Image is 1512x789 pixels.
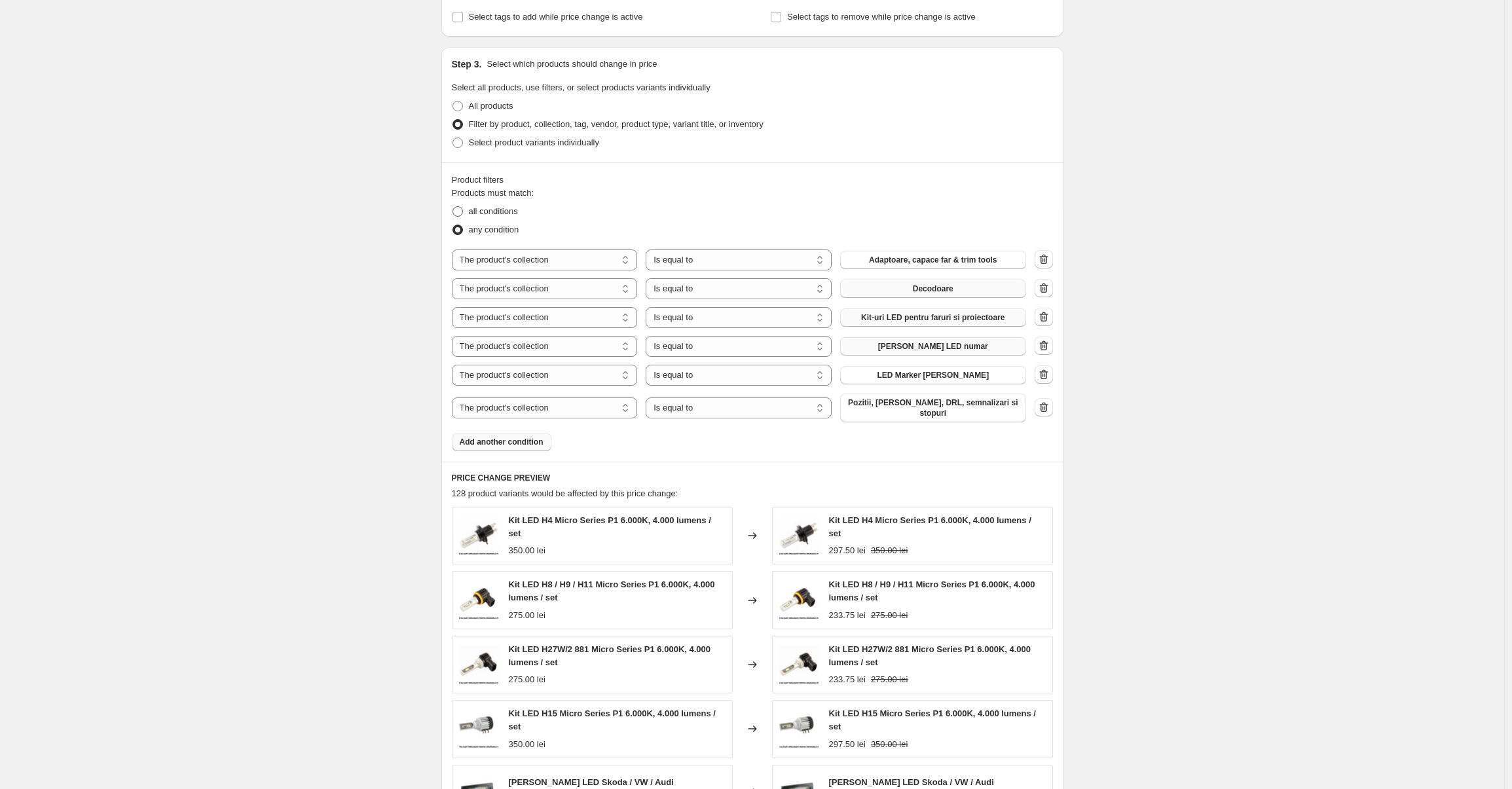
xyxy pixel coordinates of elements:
[840,280,1026,298] button: Decodoare
[452,188,534,198] span: Products must match:
[829,544,866,557] div: 297.50 lei
[840,251,1026,269] button: Adaptoare, capace far & trim tools
[509,609,545,622] div: 275.00 lei
[871,544,908,557] strike: 350.00 lei
[913,284,953,294] span: Decodoare
[848,397,1018,418] span: Pozitii, [PERSON_NAME], DRL, semnalizari si stopuri
[871,738,908,751] strike: 350.00 lei
[829,609,866,622] div: 233.75 lei
[840,394,1026,422] button: Pozitii, numar, DRL, semnalizari si stopuri
[779,645,819,684] img: GLA341-1_80x.jpg
[878,341,988,352] span: [PERSON_NAME] LED numar
[877,370,989,380] span: LED Marker [PERSON_NAME]
[452,58,482,71] h2: Step 3.
[487,58,657,71] p: Select which products should change in price
[861,312,1005,323] span: Kit-uri LED pentru faruri si proiectoare
[871,673,908,686] strike: 275.00 lei
[829,644,1031,667] span: Kit LED H27W/2 881 Micro Series P1 6.000K, 4.000 lumens / set
[509,644,711,667] span: Kit LED H27W/2 881 Micro Series P1 6.000K, 4.000 lumens / set
[509,515,711,538] span: Kit LED H4 Micro Series P1 6.000K, 4.000 lumens / set
[829,515,1031,538] span: Kit LED H4 Micro Series P1 6.000K, 4.000 lumens / set
[459,645,498,684] img: GLA341-1_80x.jpg
[509,708,716,731] span: Kit LED H15 Micro Series P1 6.000K, 4.000 lumens / set
[459,709,498,748] img: IMG_20201207_204643-1_80x.jpg
[829,673,866,686] div: 233.75 lei
[840,366,1026,384] button: LED Marker Angel Eyes
[829,777,994,787] span: [PERSON_NAME] LED Skoda / VW / Audi
[509,777,674,787] span: [PERSON_NAME] LED Skoda / VW / Audi
[459,516,498,555] img: GLA315-1_80x.jpg
[840,308,1026,327] button: Kit-uri LED pentru faruri si proiectoare
[452,433,551,451] button: Add another condition
[779,581,819,620] img: GLA252-1_80x.jpg
[469,138,599,147] span: Select product variants individually
[452,83,710,92] span: Select all products, use filters, or select products variants individually
[840,337,1026,356] button: Lampi LED numar
[459,581,498,620] img: GLA252-1_80x.jpg
[829,738,866,751] div: 297.50 lei
[779,709,819,748] img: IMG_20201207_204643-1_80x.jpg
[469,101,513,111] span: All products
[509,673,545,686] div: 275.00 lei
[509,579,715,602] span: Kit LED H8 / H9 / H11 Micro Series P1 6.000K, 4.000 lumens / set
[469,12,643,22] span: Select tags to add while price change is active
[871,609,908,622] strike: 275.00 lei
[469,225,519,234] span: any condition
[509,544,545,557] div: 350.00 lei
[829,708,1036,731] span: Kit LED H15 Micro Series P1 6.000K, 4.000 lumens / set
[787,12,976,22] span: Select tags to remove while price change is active
[452,174,1053,187] div: Product filters
[452,488,678,498] span: 128 product variants would be affected by this price change:
[460,437,544,447] span: Add another condition
[509,738,545,751] div: 350.00 lei
[829,579,1035,602] span: Kit LED H8 / H9 / H11 Micro Series P1 6.000K, 4.000 lumens / set
[469,119,764,129] span: Filter by product, collection, tag, vendor, product type, variant title, or inventory
[469,206,518,216] span: all conditions
[779,516,819,555] img: GLA315-1_80x.jpg
[452,473,1053,483] h6: PRICE CHANGE PREVIEW
[869,255,997,265] span: Adaptoare, capace far & trim tools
